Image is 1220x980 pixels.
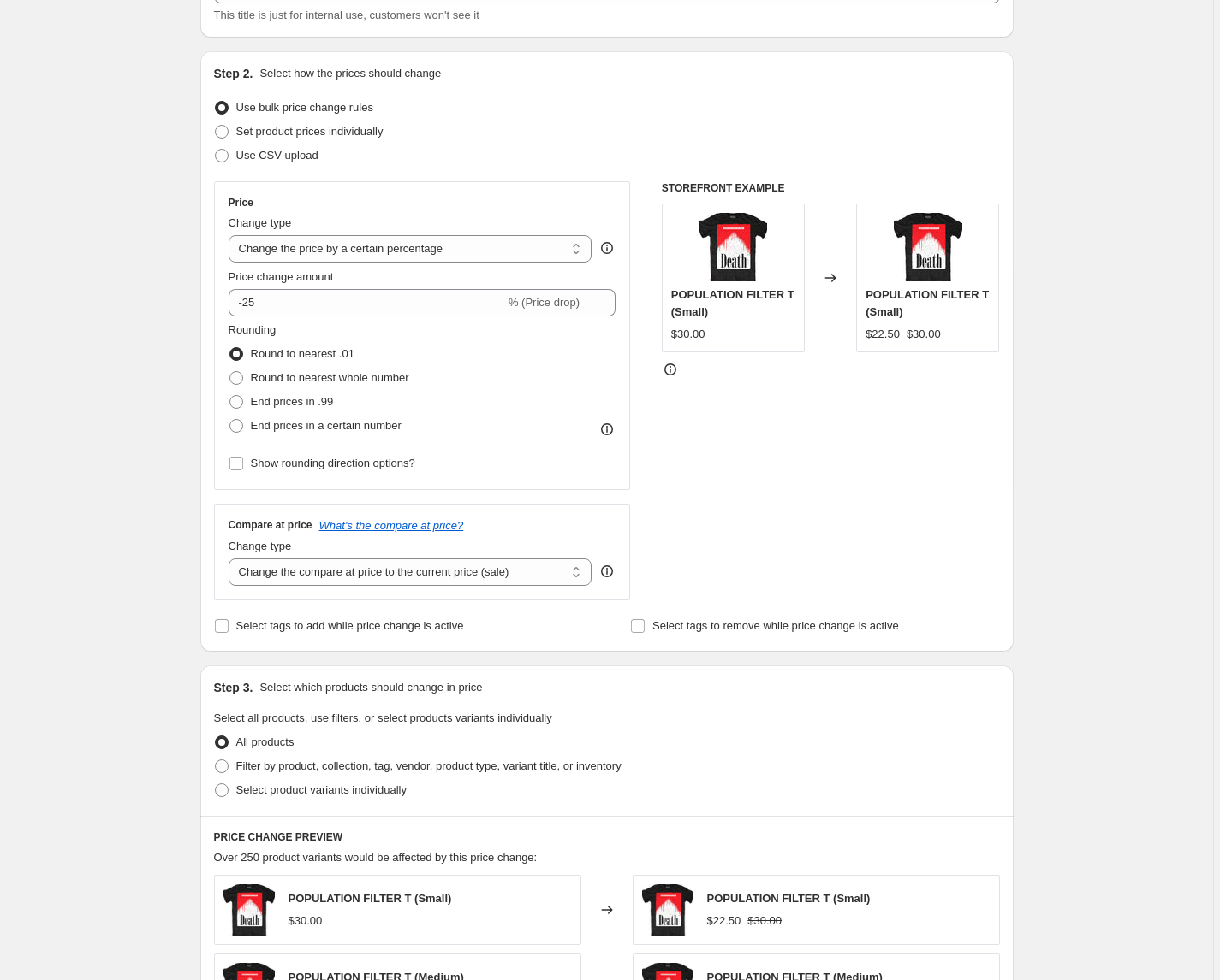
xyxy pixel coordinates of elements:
[747,912,782,930] strike: $30.00
[707,912,741,930] div: $22.50
[236,101,373,114] span: Use bulk price change rules
[251,371,409,384] span: Round to nearest whole number
[229,196,253,210] h3: Price
[236,125,384,138] span: Set product prices individually
[236,735,295,748] span: All products
[251,347,354,360] span: Round to nearest .01
[229,540,292,552] span: Change type
[652,619,899,632] span: Select tags to remove while price change is active
[236,783,407,796] span: Select product variants individually
[671,326,705,343] div: $30.00
[214,679,253,696] h2: Step 3.
[223,884,275,936] img: PopulationFilterblack_mockup2_80x.jpg
[509,296,580,309] span: % (Price drop)
[707,892,871,905] span: POPULATION FILTER T (Small)
[598,239,616,257] div: help
[229,323,277,336] span: Rounding
[642,884,693,936] img: PopulationFilterblack_mockup2_80x.jpg
[214,830,1000,844] h6: PRICE CHANGE PREVIEW
[214,65,253,82] h2: Step 2.
[699,213,767,281] img: PopulationFilterblack_mockup2_80x.jpg
[229,518,312,532] h3: Compare at price
[236,619,464,632] span: Select tags to add while price change is active
[229,216,292,229] span: Change type
[214,711,552,724] span: Select all products, use filters, or select products variants individually
[251,457,415,469] span: Show rounding direction options?
[907,326,941,343] strike: $30.00
[289,892,452,905] span: POPULATION FILTER T (Small)
[229,289,505,316] input: -15
[214,851,538,864] span: Over 250 product variants would be affected by this price change:
[866,326,900,343] div: $22.50
[894,213,962,281] img: PopulationFilterblack_mockup2_80x.jpg
[866,288,989,318] span: POPULATION FILTER T (Small)
[229,270,334,283] span: Price change amount
[289,912,323,930] div: $30.00
[598,563,616,580] div: help
[214,9,479,21] span: This title is just for internal use, customers won't see it
[236,759,622,772] span: Filter by product, collection, tag, vendor, product type, variant title, or inventory
[259,65,441,82] p: Select how the prices should change
[319,519,464,532] button: What's the compare at price?
[259,679,482,696] p: Select which products should change in price
[236,149,318,162] span: Use CSV upload
[251,419,402,432] span: End prices in a certain number
[671,288,794,318] span: POPULATION FILTER T (Small)
[662,181,1000,195] h6: STOREFRONT EXAMPLE
[251,395,334,408] span: End prices in .99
